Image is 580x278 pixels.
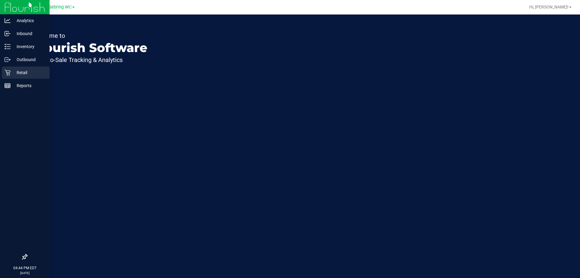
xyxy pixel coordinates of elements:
p: Retail [11,69,47,76]
inline-svg: Inventory [5,44,11,50]
inline-svg: Inbound [5,31,11,37]
p: Flourish Software [33,42,147,54]
inline-svg: Retail [5,70,11,76]
p: 04:44 PM EDT [3,265,47,271]
inline-svg: Analytics [5,18,11,24]
p: Inventory [11,43,47,50]
p: Analytics [11,17,47,24]
span: Hi, [PERSON_NAME]! [529,5,569,9]
p: Outbound [11,56,47,63]
p: Reports [11,82,47,89]
span: Sebring WC [49,5,72,10]
inline-svg: Outbound [5,57,11,63]
p: [DATE] [3,271,47,275]
p: Welcome to [33,33,147,39]
p: Seed-to-Sale Tracking & Analytics [33,57,147,63]
inline-svg: Reports [5,83,11,89]
p: Inbound [11,30,47,37]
